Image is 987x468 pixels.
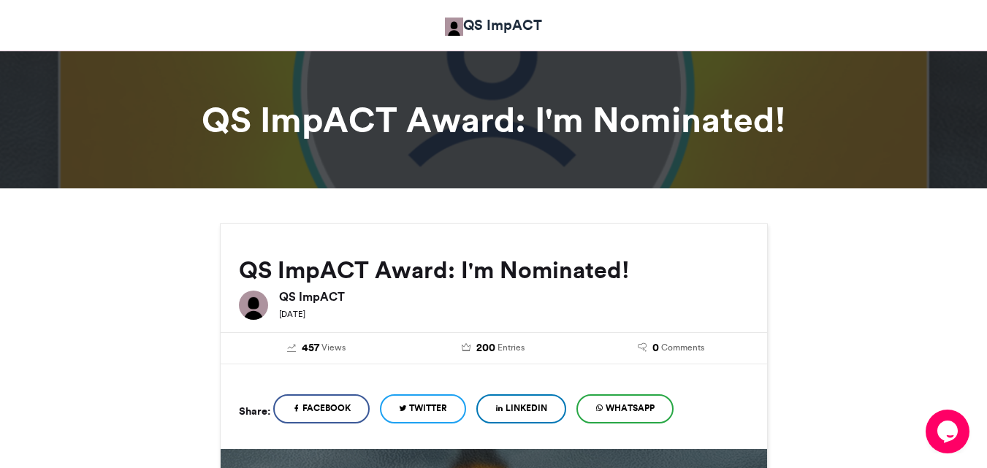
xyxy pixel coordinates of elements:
[279,309,305,319] small: [DATE]
[302,340,319,356] span: 457
[239,402,270,421] h5: Share:
[409,402,447,415] span: Twitter
[445,15,542,36] a: QS ImpACT
[476,340,495,356] span: 200
[273,394,370,423] a: Facebook
[593,340,749,356] a: 0 Comments
[239,340,395,356] a: 457 Views
[380,394,466,423] a: Twitter
[302,402,351,415] span: Facebook
[416,340,571,356] a: 200 Entries
[652,340,659,356] span: 0
[321,341,346,354] span: Views
[476,394,566,423] a: LinkedIn
[576,394,674,423] a: WhatsApp
[239,291,268,320] img: QS ImpACT
[279,291,749,302] h6: QS ImpACT
[498,341,525,354] span: Entries
[606,402,655,415] span: WhatsApp
[239,257,749,283] h2: QS ImpACT Award: I'm Nominated!
[506,402,547,415] span: LinkedIn
[88,102,899,137] h1: QS ImpACT Award: I'm Nominated!
[661,341,704,354] span: Comments
[926,410,972,453] iframe: chat widget
[445,18,463,36] img: QS ImpACT QS ImpACT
